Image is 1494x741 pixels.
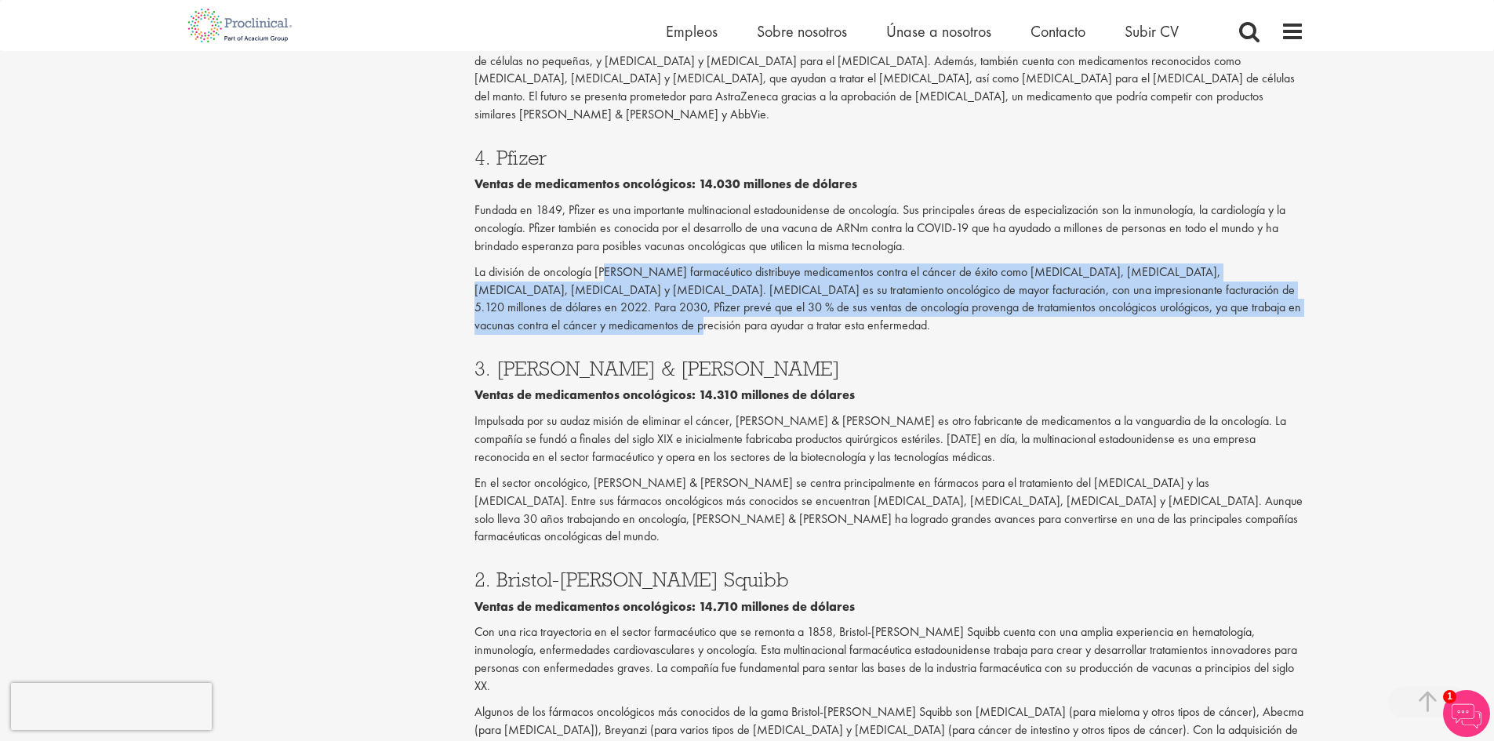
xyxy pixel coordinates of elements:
iframe: reCAPTCHA [11,683,212,730]
img: Chatbot [1443,690,1490,737]
font: 4. Pfizer [474,144,547,170]
font: 1 [1447,691,1452,702]
a: Únase a nosotros [886,21,991,42]
a: Contacto [1031,21,1085,42]
font: 3. [PERSON_NAME] & [PERSON_NAME] [474,355,840,381]
font: Impulsada por su audaz misión de eliminar el cáncer, [PERSON_NAME] & [PERSON_NAME] es otro fabric... [474,412,1286,465]
font: Ventas de medicamentos oncológicos: 14.710 millones de dólares [474,598,855,615]
font: La división de oncología [PERSON_NAME] farmacéutico distribuye medicamentos contra el cáncer de é... [474,263,1301,334]
font: Con una rica trayectoria en el sector farmacéutico que se remonta a 1858, Bristol-[PERSON_NAME] S... [474,623,1297,694]
a: Sobre nosotros [757,21,847,42]
font: Fundada en 1849, Pfizer es una importante multinacional estadounidense de oncología. Sus principa... [474,202,1285,254]
a: Empleos [666,21,718,42]
font: Ventas de medicamentos oncológicos: 14.030 millones de dólares [474,176,857,192]
a: Subir CV [1125,21,1179,42]
font: Los medicamentos oncológicos más vendidos de AstraZeneca incluyen [MEDICAL_DATA], [MEDICAL_DATA],... [474,35,1295,122]
font: 2. Bristol-[PERSON_NAME] Squibb [474,566,789,592]
font: En el sector oncológico, [PERSON_NAME] & [PERSON_NAME] se centra principalmente en fármacos para ... [474,474,1303,545]
font: Ventas de medicamentos oncológicos: 14.310 millones de dólares [474,387,855,403]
